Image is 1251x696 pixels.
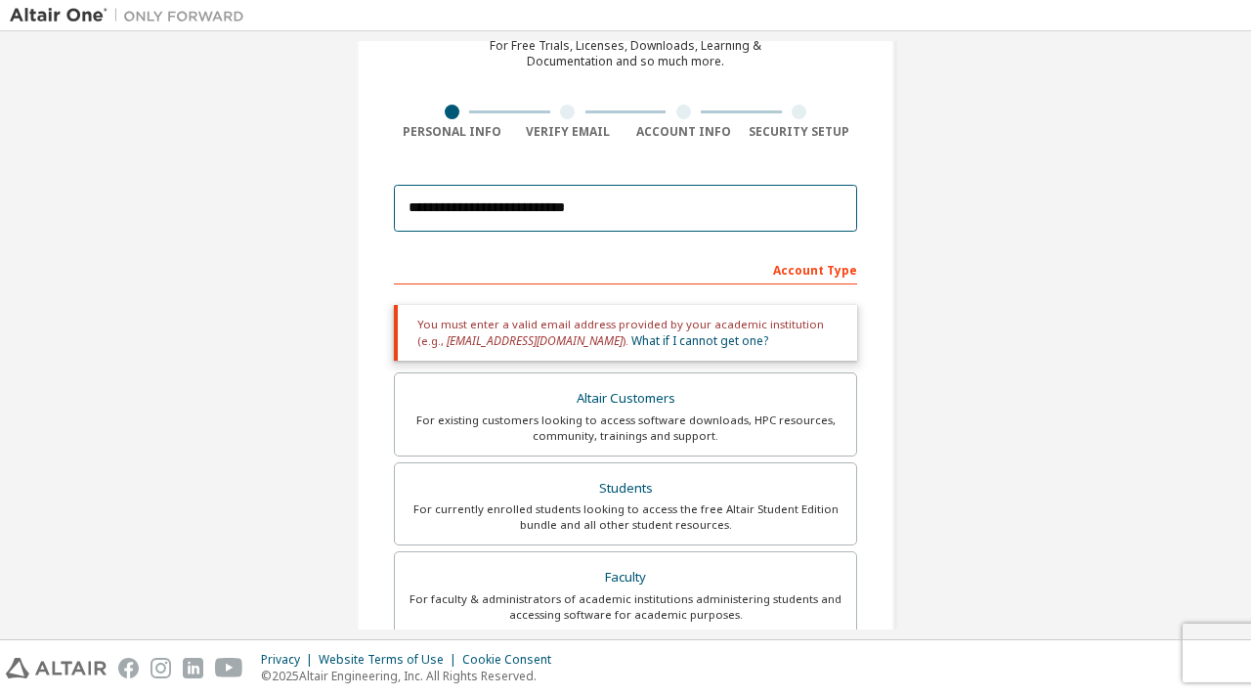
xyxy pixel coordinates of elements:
div: Privacy [261,652,319,668]
div: You must enter a valid email address provided by your academic institution (e.g., ). [394,305,857,361]
img: linkedin.svg [183,658,203,678]
div: Account Type [394,253,857,284]
div: For Free Trials, Licenses, Downloads, Learning & Documentation and so much more. [490,38,761,69]
div: For existing customers looking to access software downloads, HPC resources, community, trainings ... [407,413,844,444]
img: youtube.svg [215,658,243,678]
div: Cookie Consent [462,652,563,668]
a: What if I cannot get one? [631,332,768,349]
p: © 2025 Altair Engineering, Inc. All Rights Reserved. [261,668,563,684]
div: Altair Customers [407,385,844,413]
div: Faculty [407,564,844,591]
div: For currently enrolled students looking to access the free Altair Student Edition bundle and all ... [407,501,844,533]
div: Personal Info [394,124,510,140]
div: For faculty & administrators of academic institutions administering students and accessing softwa... [407,591,844,623]
div: Website Terms of Use [319,652,462,668]
div: Students [407,475,844,502]
img: Altair One [10,6,254,25]
img: instagram.svg [151,658,171,678]
div: Security Setup [742,124,858,140]
div: Verify Email [510,124,626,140]
img: facebook.svg [118,658,139,678]
img: altair_logo.svg [6,658,107,678]
span: [EMAIL_ADDRESS][DOMAIN_NAME] [447,332,623,349]
div: Account Info [625,124,742,140]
